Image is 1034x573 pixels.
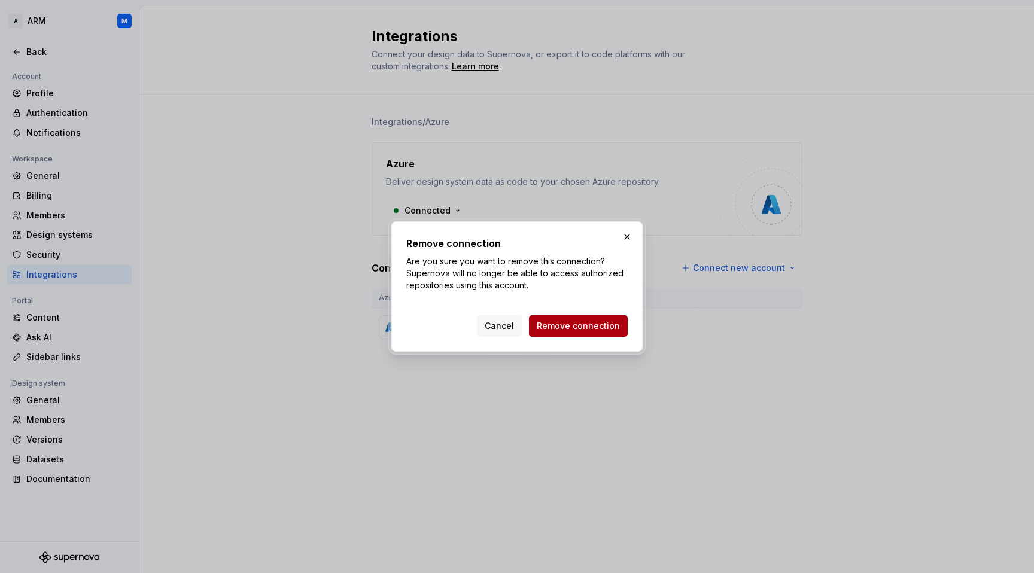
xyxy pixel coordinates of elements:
span: Cancel [485,320,514,332]
span: Remove connection [537,320,620,332]
h2: Remove connection [406,236,628,251]
button: Remove connection [529,315,628,337]
button: Cancel [477,315,522,337]
p: Are you sure you want to remove this connection? Supernova will no longer be able to access autho... [406,255,628,291]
